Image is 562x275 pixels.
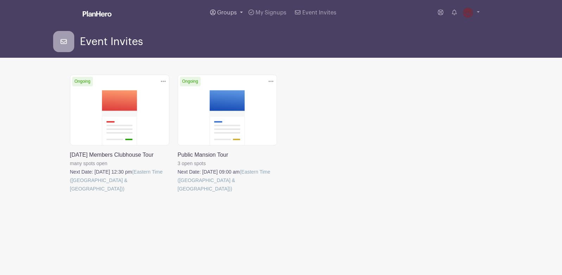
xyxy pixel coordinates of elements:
span: Groups [217,10,237,15]
span: Event Invites [80,36,143,48]
img: CosmosClub_logo_no_text.png [462,7,474,18]
span: Event Invites [302,10,336,15]
img: logo_white-6c42ec7e38ccf1d336a20a19083b03d10ae64f83f12c07503d8b9e83406b4c7d.svg [83,11,112,17]
span: My Signups [255,10,286,15]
